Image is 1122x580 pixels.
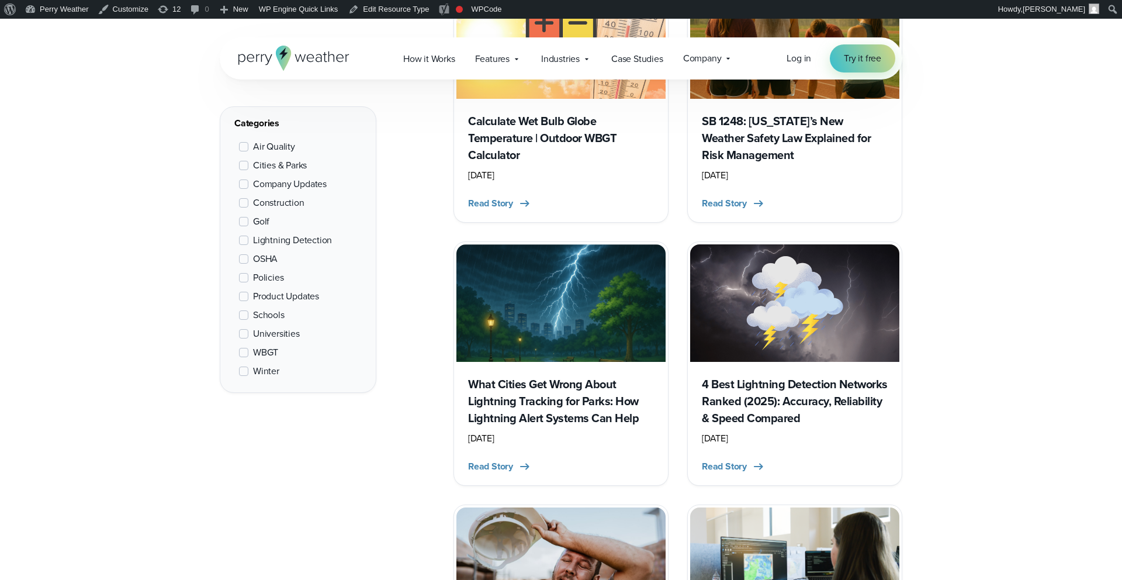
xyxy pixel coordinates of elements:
[253,271,283,285] span: Policies
[468,113,654,164] h3: Calculate Wet Bulb Globe Temperature | Outdoor WBGT Calculator
[253,215,269,229] span: Golf
[253,308,285,322] span: Schools
[690,244,899,362] img: Lightning Detection Networks Ranked
[253,140,295,154] span: Air Quality
[702,113,888,164] h3: SB 1248: [US_STATE]’s New Weather Safety Law Explained for Risk Management
[253,289,319,303] span: Product Updates
[253,196,304,210] span: Construction
[468,460,513,474] span: Read Story
[253,252,278,266] span: OSHA
[468,376,654,427] h3: What Cities Get Wrong About Lightning Tracking for Parks: How Lightning Alert Systems Can Help
[393,47,465,71] a: How it Works
[830,44,895,72] a: Try it free
[601,47,673,71] a: Case Studies
[456,244,666,362] img: Lightning Tracking and lightning detection for Cities
[234,116,362,130] div: Categories
[253,364,279,378] span: Winter
[787,51,811,65] a: Log in
[475,52,510,66] span: Features
[702,196,766,210] button: Read Story
[456,6,463,13] div: Focus keyphrase not set
[253,177,327,191] span: Company Updates
[702,376,888,427] h3: 4 Best Lightning Detection Networks Ranked (2025): Accuracy, Reliability & Speed Compared
[253,158,307,172] span: Cities & Parks
[702,431,888,446] div: [DATE]
[687,241,902,486] a: Lightning Detection Networks Ranked 4 Best Lightning Detection Networks Ranked (2025): Accuracy, ...
[683,51,722,65] span: Company
[844,51,881,65] span: Try it free
[468,168,654,182] div: [DATE]
[253,346,278,360] span: WBGT
[468,196,513,210] span: Read Story
[702,460,766,474] button: Read Story
[702,196,747,210] span: Read Story
[611,52,663,66] span: Case Studies
[702,168,888,182] div: [DATE]
[453,241,669,486] a: Lightning Tracking and lightning detection for Cities What Cities Get Wrong About Lightning Track...
[1023,5,1085,13] span: [PERSON_NAME]
[541,52,580,66] span: Industries
[468,196,532,210] button: Read Story
[403,52,455,66] span: How it Works
[253,327,300,341] span: Universities
[253,233,332,247] span: Lightning Detection
[468,460,532,474] button: Read Story
[468,431,654,446] div: [DATE]
[702,460,747,474] span: Read Story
